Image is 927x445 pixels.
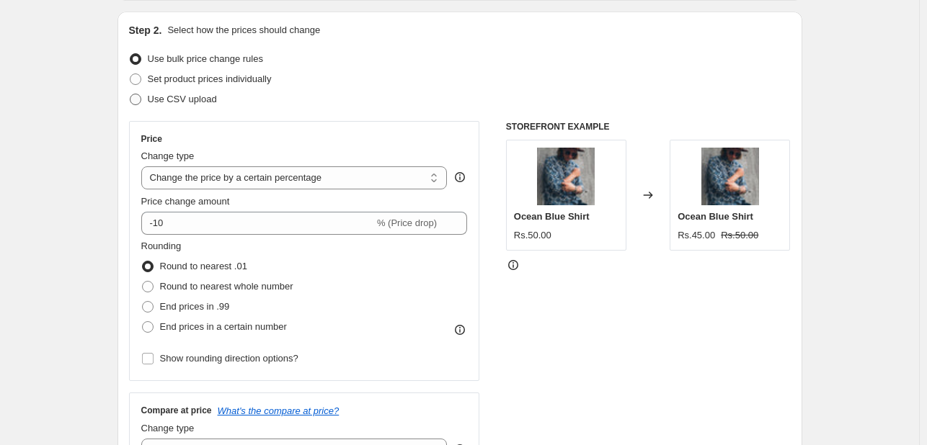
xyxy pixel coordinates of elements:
span: End prices in .99 [160,301,230,312]
span: Round to nearest .01 [160,261,247,271]
span: Use CSV upload [148,94,217,104]
span: Ocean Blue Shirt [514,211,590,222]
span: Ocean Blue Shirt [678,211,753,222]
h6: STOREFRONT EXAMPLE [506,121,791,132]
div: help [453,170,467,184]
div: Rs.45.00 [678,228,715,243]
span: Use bulk price change rules [148,53,263,64]
span: Change type [141,423,195,433]
img: young-man-in-bright-fashion_925x_7d11d806-fcff-4eaf-8767-aea2828d568f_80x.jpg [701,148,759,205]
span: Round to nearest whole number [160,281,293,292]
strike: Rs.50.00 [721,228,758,243]
span: Rounding [141,241,182,251]
p: Select how the prices should change [167,23,320,37]
button: What's the compare at price? [218,405,340,416]
span: Price change amount [141,196,230,207]
h3: Price [141,133,162,145]
span: Show rounding direction options? [160,353,298,364]
span: Set product prices individually [148,73,272,84]
span: % (Price drop) [377,217,437,228]
span: Change type [141,150,195,161]
input: -15 [141,212,374,235]
h2: Step 2. [129,23,162,37]
span: End prices in a certain number [160,321,287,332]
div: Rs.50.00 [514,228,551,243]
h3: Compare at price [141,405,212,416]
img: young-man-in-bright-fashion_925x_7d11d806-fcff-4eaf-8767-aea2828d568f_80x.jpg [537,148,595,205]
